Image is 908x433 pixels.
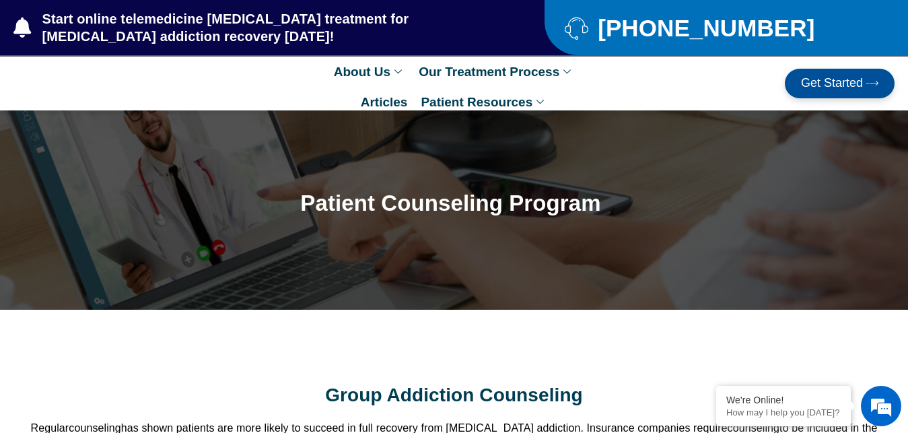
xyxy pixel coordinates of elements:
a: Articles [354,87,415,117]
a: Patient Resources [414,87,554,117]
span: Start online telemedicine [MEDICAL_DATA] treatment for [MEDICAL_DATA] addiction recovery [DATE]! [39,10,491,45]
a: [PHONE_NUMBER] [565,16,874,40]
a: Our Treatment Process [412,57,581,87]
a: About Us [327,57,412,87]
a: Start online telemedicine [MEDICAL_DATA] treatment for [MEDICAL_DATA] addiction recovery [DATE]! [13,10,491,45]
div: We're Online! [726,395,841,405]
h1: Patient Counseling Program [71,191,829,215]
h2: Group Addiction Counseling [27,384,881,407]
a: Get Started [785,69,895,98]
span: Get Started [801,77,863,90]
p: How may I help you today? [726,407,841,418]
span: [PHONE_NUMBER] [594,20,814,36]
